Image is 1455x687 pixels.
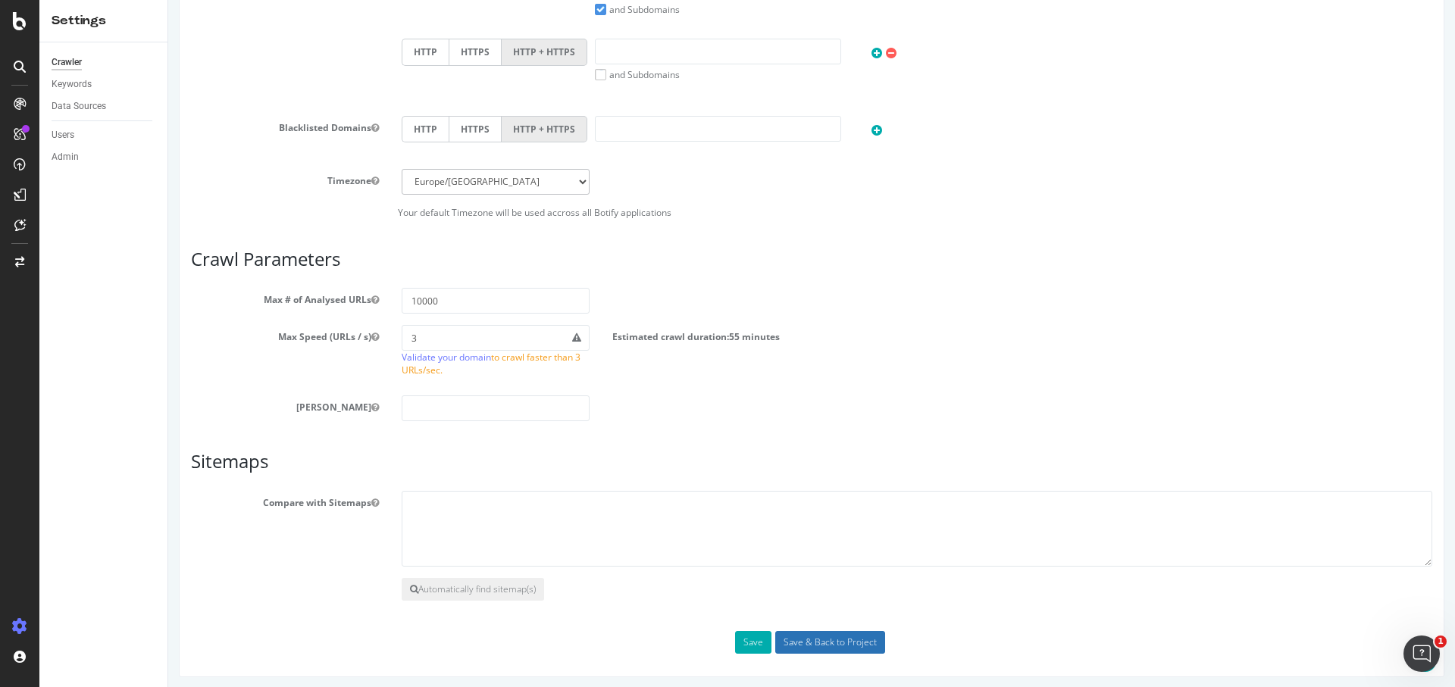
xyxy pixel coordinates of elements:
[233,351,412,376] span: to crawl faster than 3 URLs/sec.
[203,174,211,187] button: Timezone
[52,77,157,92] a: Keywords
[203,330,211,343] button: Max Speed (URLs / s)
[23,206,1264,219] p: Your default Timezone will be used accross all Botify applications
[52,12,155,30] div: Settings
[427,3,512,16] label: and Subdomains
[233,116,280,142] label: HTTP
[203,293,211,306] button: Max # of Analysed URLs
[11,169,222,187] label: Timezone
[333,116,419,142] label: HTTP + HTTPS
[52,98,106,114] div: Data Sources
[1403,635,1440,672] iframe: Intercom live chat
[607,631,717,654] input: Save & Back to Project
[203,401,211,414] button: [PERSON_NAME]
[52,149,157,165] a: Admin
[567,631,603,654] button: Save
[11,288,222,306] label: Max # of Analysed URLs
[203,496,211,509] button: Compare with Sitemaps
[52,77,92,92] div: Keywords
[427,68,512,81] label: and Subdomains
[52,55,157,70] a: Crawler
[52,55,82,70] div: Crawler
[233,39,280,65] label: HTTP
[561,330,612,343] span: 55 minutes
[11,325,222,343] label: Max Speed (URLs / s)
[11,395,222,414] label: [PERSON_NAME]
[233,578,376,601] button: Automatically find sitemap(s)
[1435,635,1447,648] span: 1
[203,121,211,134] button: Blacklisted Domains
[23,249,1264,269] h3: Crawl Parameters
[280,39,333,65] label: HTTPS
[23,451,1264,471] h3: Sitemaps
[11,491,222,509] label: Compare with Sitemaps
[233,351,323,364] a: Validate your domain
[333,39,419,65] label: HTTP + HTTPS
[52,98,157,114] a: Data Sources
[280,116,333,142] label: HTTPS
[52,149,79,165] div: Admin
[52,127,157,143] a: Users
[444,325,612,343] label: Estimated crawl duration:
[52,127,74,143] div: Users
[11,116,222,134] label: Blacklisted Domains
